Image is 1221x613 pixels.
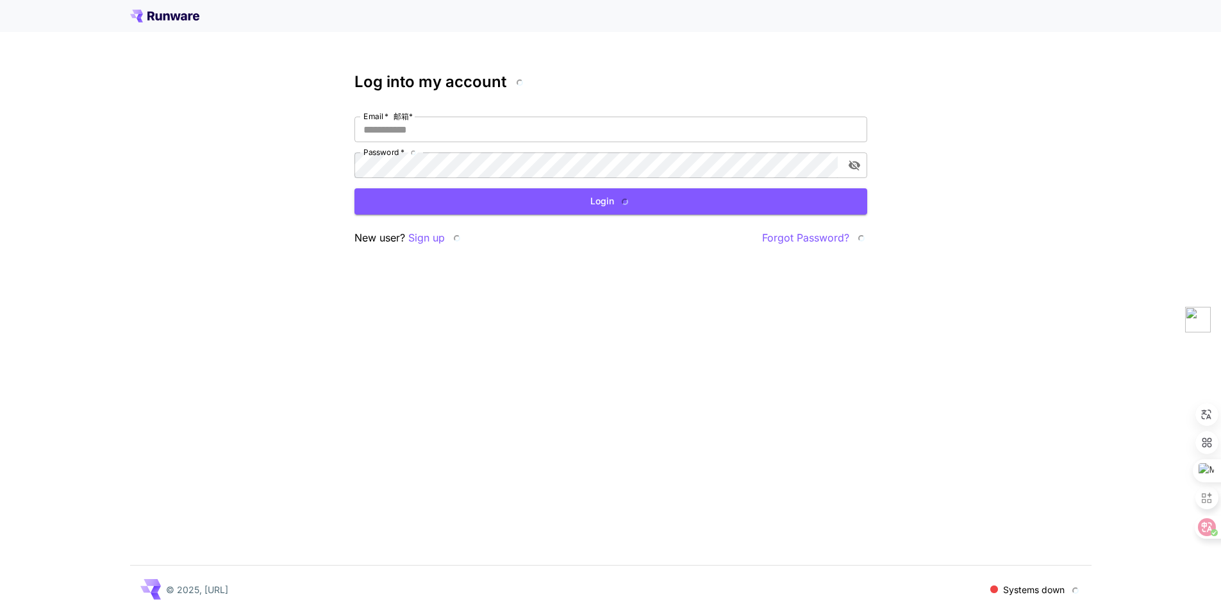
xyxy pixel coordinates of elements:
button: Login [354,188,867,215]
p: Systems down [1003,583,1081,596]
button: Sign up [408,230,445,246]
button: Forgot Password? [762,230,867,246]
h3: Log into my account [354,73,867,91]
button: toggle password visibility [843,154,866,177]
label: Password [363,147,418,158]
p: © 2025, [URL] [166,583,228,596]
p: New user? [354,230,463,246]
label: Email [363,111,413,122]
